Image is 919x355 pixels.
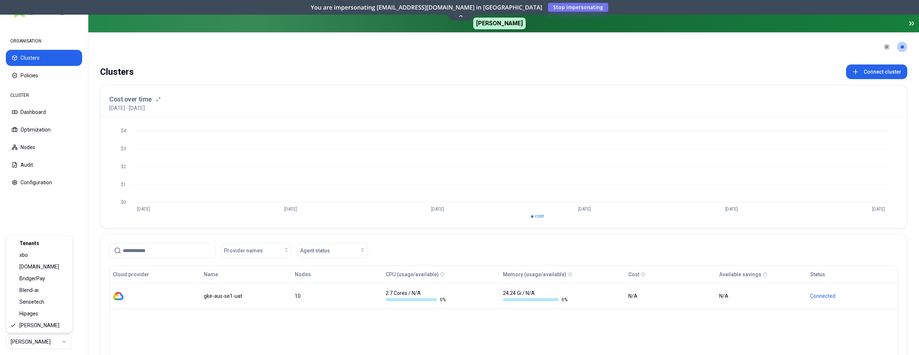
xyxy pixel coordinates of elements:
[19,298,44,306] span: Sensetech
[8,237,71,249] div: Tenants
[19,263,59,270] span: [DOMAIN_NAME]
[19,286,38,294] span: Blend-ai
[19,275,45,282] span: BridgerPay
[19,310,38,317] span: Hipages
[19,251,28,259] span: xbo
[19,322,59,329] span: [PERSON_NAME]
